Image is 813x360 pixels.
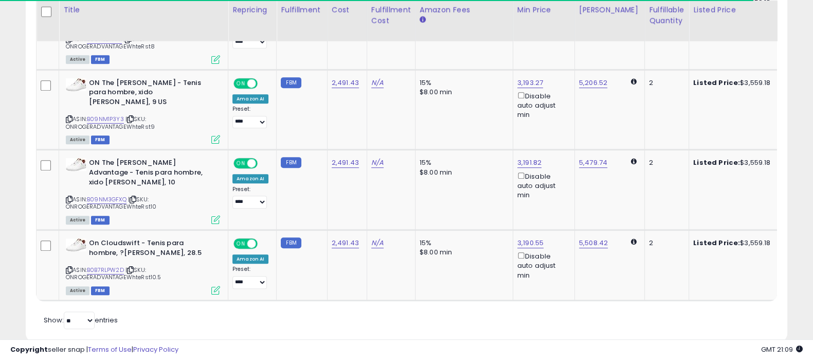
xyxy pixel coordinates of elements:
img: 31QyvThAv3L._SL40_.jpg [66,238,86,251]
div: Fulfillable Quantity [649,5,684,26]
small: FBM [281,157,301,168]
b: Listed Price: [693,238,740,248]
div: $8.00 min [420,88,505,97]
div: Amazon AI [232,94,268,104]
span: | SKU: ONROGERADVANTAGEWhteRst10.5 [66,266,161,281]
span: OFF [256,159,273,168]
div: 2 [649,158,681,167]
div: 15% [420,238,505,248]
div: seller snap | | [10,345,178,355]
a: B0B7RLPW2D [87,266,124,275]
a: 3,191.82 [517,158,541,168]
b: Listed Price: [693,158,740,167]
small: FBM [281,237,301,248]
a: 3,190.55 [517,238,544,248]
div: Amazon AI [232,174,268,183]
span: FBM [91,286,110,295]
img: 31QyvThAv3L._SL40_.jpg [66,78,86,91]
div: [PERSON_NAME] [579,5,640,15]
div: Disable auto adjust min [517,170,567,200]
a: N/A [371,78,384,88]
div: Disable auto adjust min [517,90,567,120]
div: Amazon AI [232,254,268,264]
a: 2,491.43 [332,158,359,168]
a: 5,508.42 [579,238,608,248]
div: Fulfillment [281,5,322,15]
a: 2,491.43 [332,238,359,248]
small: FBM [281,77,301,88]
div: ASIN: [66,238,220,294]
a: 5,206.52 [579,78,607,88]
span: Show: entries [44,315,118,325]
b: On Cloudswift - Tenis para hombre, ?[PERSON_NAME], 28.5 [89,238,214,260]
div: Preset: [232,266,268,289]
div: ASIN: [66,158,220,223]
div: Min Price [517,5,570,15]
a: Terms of Use [88,345,132,354]
a: Privacy Policy [133,345,178,354]
div: Disable auto adjust min [517,250,567,280]
div: Amazon Fees [420,5,509,15]
div: Repricing [232,5,272,15]
span: | SKU: ONROGERADVANTAGEWhteRst9 [66,115,155,130]
div: Title [63,5,224,15]
a: N/A [371,238,384,248]
div: Fulfillment Cost [371,5,411,26]
a: B09NM1P3Y3 [87,115,124,124]
b: ON The [PERSON_NAME] - Tenis para hombre, xido [PERSON_NAME], 9 US [89,78,214,110]
div: $8.00 min [420,248,505,257]
div: $3,559.18 [693,78,779,88]
div: 2 [649,78,681,88]
b: Listed Price: [693,78,740,88]
div: Preset: [232,186,268,209]
span: ON [234,239,247,248]
span: OFF [256,79,273,88]
div: Listed Price [693,5,782,15]
strong: Copyright [10,345,48,354]
span: 2025-08-11 21:09 GMT [761,345,803,354]
div: ASIN: [66,78,220,143]
a: B09NM3GFXQ [87,195,127,204]
a: 2,491.43 [332,78,359,88]
span: All listings currently available for purchase on Amazon [66,55,89,64]
span: OFF [256,239,273,248]
span: FBM [91,55,110,64]
b: ON The [PERSON_NAME] Advantage - Tenis para hombre, xido [PERSON_NAME], 10 [89,158,214,190]
div: $3,559.18 [693,158,779,167]
div: 15% [420,78,505,88]
span: All listings currently available for purchase on Amazon [66,286,89,295]
a: N/A [371,158,384,168]
img: 31QyvThAv3L._SL40_.jpg [66,158,86,171]
div: 2 [649,238,681,248]
div: 15% [420,158,505,167]
span: ON [234,79,247,88]
span: ON [234,159,247,168]
span: | SKU: ONROGERADVANTAGEWhteRst10 [66,195,156,211]
a: 3,193.27 [517,78,543,88]
div: Preset: [232,106,268,129]
div: $3,559.18 [693,238,779,248]
span: FBM [91,216,110,225]
span: FBM [91,135,110,144]
div: Cost [332,5,363,15]
span: | SKU: ONROGERADVANTAGEWhteRst8 [66,35,155,50]
div: $8.00 min [420,168,505,177]
small: Amazon Fees. [420,15,426,25]
span: All listings currently available for purchase on Amazon [66,135,89,144]
a: 5,479.74 [579,158,607,168]
span: All listings currently available for purchase on Amazon [66,216,89,225]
